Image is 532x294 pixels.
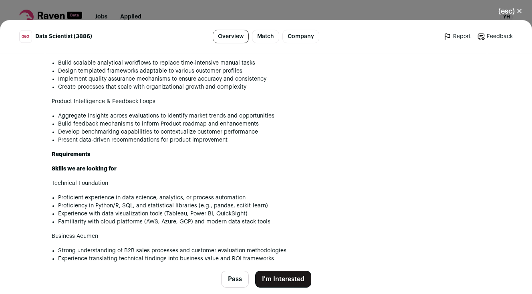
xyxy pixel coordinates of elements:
strong: Skills we are looking for [52,166,117,172]
li: Implement quality assurance mechanisms to ensure accuracy and consistency [58,75,480,83]
li: Experience with data visualization tools (Tableau, Power BI, QuickSight) [58,210,480,218]
a: Match [252,30,279,43]
li: Experience translating technical findings into business value and ROI frameworks [58,255,480,263]
p: Technical Foundation [52,179,480,187]
a: Feedback [477,32,513,41]
p: Product Intelligence & Feedback Loops [52,97,480,105]
li: Design templated frameworks adaptable to various customer profiles [58,67,480,75]
img: 8051b8c04c1b9d3694f7e50cbff06540076ac465494c3b4de9c89a367a903ad8.jpg [20,34,32,39]
li: Strong understanding of B2B sales processes and customer evaluation methodologies [58,247,480,255]
p: Business Acumen [52,232,480,240]
a: Report [443,32,471,41]
li: Build feedback mechanisms to inform Product roadmap and enhancements [58,120,480,128]
li: Present data-driven recommendations for product improvement [58,136,480,144]
strong: Requirements [52,152,90,157]
li: Create processes that scale with organizational growth and complexity [58,83,480,91]
li: Develop benchmarking capabilities to contextualize customer performance [58,128,480,136]
li: Build scalable analytical workflows to replace time-intensive manual tasks [58,59,480,67]
a: Overview [213,30,249,43]
li: Proficient experience in data science, analytics, or process automation [58,194,480,202]
li: Aggregate insights across evaluations to identify market trends and opportunities [58,112,480,120]
button: Close modal [489,2,532,20]
span: Data Scientist (3886) [35,32,92,41]
a: Company [282,30,319,43]
li: Ability to create compelling presentations for technical and non-technical audiences [58,263,480,271]
button: I'm Interested [255,271,311,288]
li: Proficiency in Python/R, SQL, and statistical libraries (e.g., pandas, scikit-learn) [58,202,480,210]
button: Pass [221,271,249,288]
li: Familiarity with cloud platforms (AWS, Azure, GCP) and modern data stack tools [58,218,480,226]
